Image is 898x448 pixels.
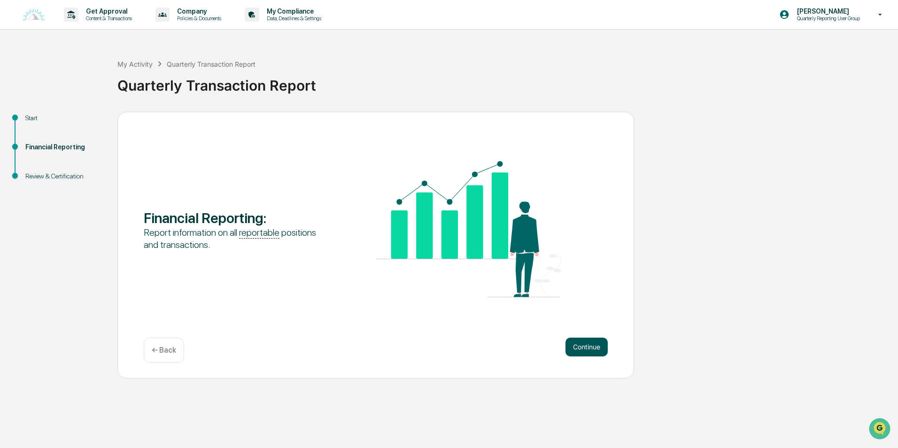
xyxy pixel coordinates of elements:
[64,115,120,131] a: 🗄️Attestations
[68,119,76,127] div: 🗄️
[9,20,171,35] p: How can we help?
[6,115,64,131] a: 🖐️Preclearance
[170,8,226,15] p: Company
[9,137,17,145] div: 🔎
[170,15,226,22] p: Policies & Documents
[259,8,326,15] p: My Compliance
[790,15,865,22] p: Quarterly Reporting User Group
[167,60,255,68] div: Quarterly Transaction Report
[868,417,893,442] iframe: Open customer support
[117,70,893,94] div: Quarterly Transaction Report
[78,8,137,15] p: Get Approval
[9,119,17,127] div: 🖐️
[19,118,61,128] span: Preclearance
[6,132,63,149] a: 🔎Data Lookup
[160,75,171,86] button: Start new chat
[259,15,326,22] p: Data, Deadlines & Settings
[565,338,608,356] button: Continue
[144,209,329,226] div: Financial Reporting :
[152,346,176,355] p: ← Back
[9,72,26,89] img: 1746055101610-c473b297-6a78-478c-a979-82029cc54cd1
[23,8,45,21] img: logo
[144,226,329,251] div: Report information on all positions and transactions.
[790,8,865,15] p: [PERSON_NAME]
[25,142,102,152] div: Financial Reporting
[32,81,119,89] div: We're available if you need us!
[117,60,153,68] div: My Activity
[25,113,102,123] div: Start
[19,136,59,146] span: Data Lookup
[25,171,102,181] div: Review & Certification
[239,227,279,239] u: reportable
[77,118,116,128] span: Attestations
[376,161,561,297] img: Financial Reporting
[66,159,114,166] a: Powered byPylon
[32,72,154,81] div: Start new chat
[93,159,114,166] span: Pylon
[78,15,137,22] p: Content & Transactions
